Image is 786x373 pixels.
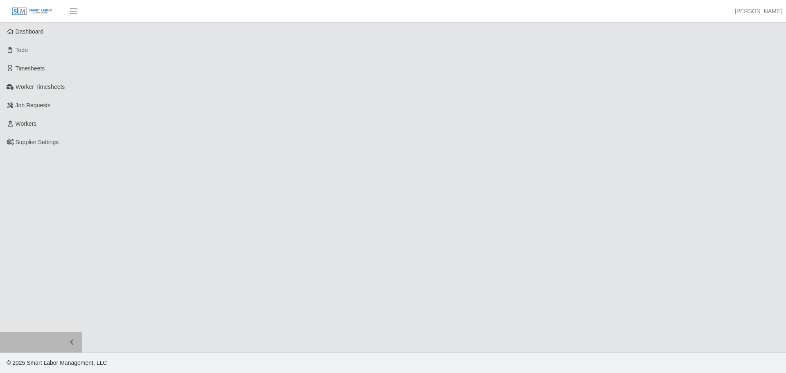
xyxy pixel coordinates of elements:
[11,7,52,16] img: SLM Logo
[16,120,37,127] span: Workers
[16,84,65,90] span: Worker Timesheets
[16,28,44,35] span: Dashboard
[16,139,59,145] span: Supplier Settings
[7,359,107,366] span: © 2025 Smart Labor Management, LLC
[735,7,782,16] a: [PERSON_NAME]
[16,102,51,109] span: Job Requests
[16,47,28,53] span: Todo
[16,65,45,72] span: Timesheets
